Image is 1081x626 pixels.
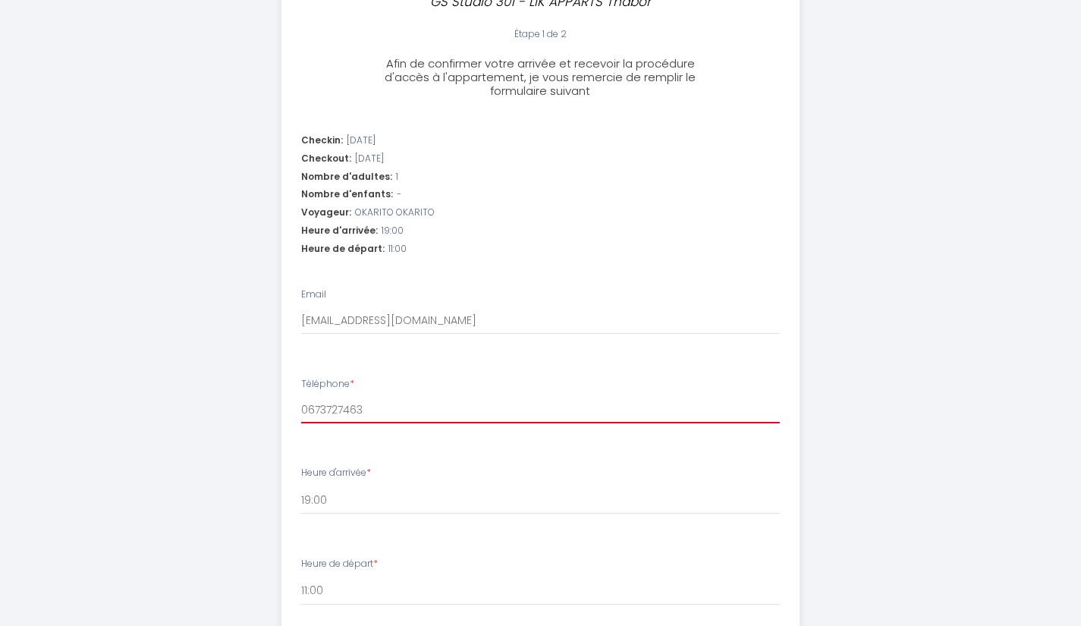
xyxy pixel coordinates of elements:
[382,224,404,238] span: 19:00
[397,187,401,202] span: -
[301,377,354,392] label: Téléphone
[514,27,567,40] span: Étape 1 de 2
[388,242,407,256] span: 11:00
[396,170,398,184] span: 1
[347,134,376,148] span: [DATE]
[301,206,351,220] span: Voyageur:
[301,466,371,480] label: Heure d'arrivée
[301,152,351,166] span: Checkout:
[301,224,378,238] span: Heure d'arrivée:
[301,288,326,302] label: Email
[301,134,343,148] span: Checkin:
[301,242,385,256] span: Heure de départ:
[301,187,393,202] span: Nombre d'enfants:
[355,152,384,166] span: [DATE]
[301,170,392,184] span: Nombre d'adultes:
[355,206,435,220] span: OKARITO OKARITO
[301,557,378,571] label: Heure de départ
[385,55,696,99] span: Afin de confirmer votre arrivée et recevoir la procédure d'accès à l'appartement, je vous remerci...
